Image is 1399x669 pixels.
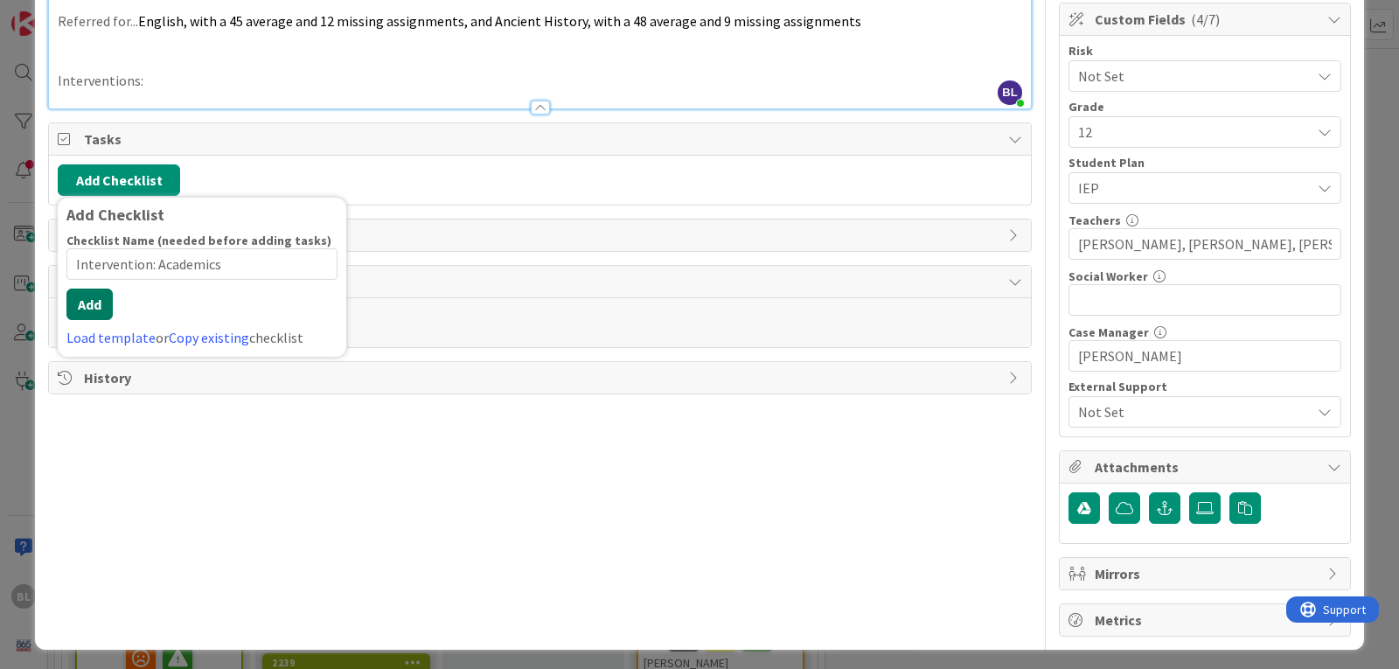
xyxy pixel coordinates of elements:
div: External Support [1068,380,1341,393]
label: Case Manager [1068,324,1149,340]
span: Mirrors [1095,563,1319,584]
div: Grade [1068,101,1341,113]
span: IEP [1078,178,1311,199]
button: Add Checklist [58,164,180,196]
span: Custom Fields [1095,9,1319,30]
span: Not Set [1078,401,1311,422]
label: Checklist Name (needed before adding tasks) [66,233,331,248]
span: English, with a 45 average and 12 missing assignments, and Ancient History, with a 48 average and... [138,12,861,30]
p: Referred for... [58,11,1022,31]
a: Load template [66,329,156,346]
span: Tasks [84,129,999,150]
span: ( 4/7 ) [1191,10,1220,28]
span: Comments [84,271,999,292]
span: Metrics [1095,610,1319,631]
label: Teachers [1068,213,1121,228]
span: BL [998,80,1022,105]
span: 12 [1078,120,1302,144]
button: Add [66,289,113,320]
div: Risk [1068,45,1341,57]
span: Attachments [1095,456,1319,477]
p: Interventions: [58,71,1022,91]
div: or checklist [66,327,338,348]
span: Support [37,3,80,24]
div: Add Checklist [66,206,338,224]
div: Student Plan [1068,157,1341,169]
a: Copy existing [169,329,249,346]
span: History [84,367,999,388]
label: Social Worker [1068,268,1148,284]
span: Links [84,225,999,246]
span: Not Set [1078,64,1302,88]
